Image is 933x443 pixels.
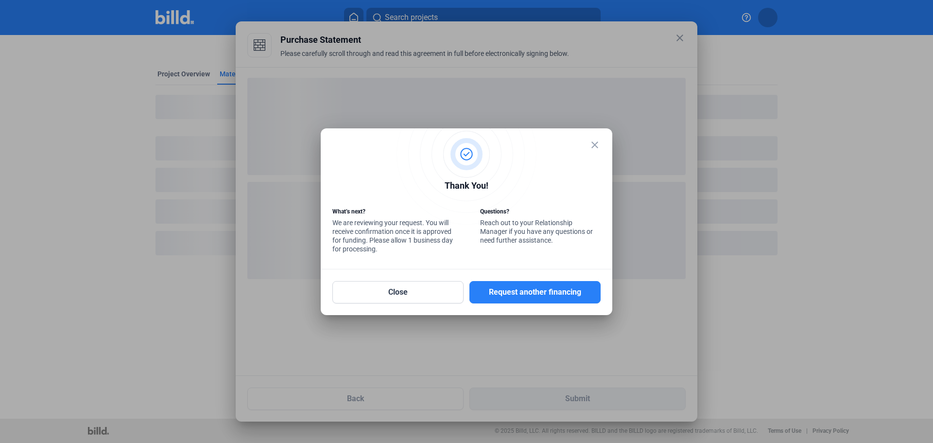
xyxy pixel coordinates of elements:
[480,207,601,218] div: Questions?
[469,281,601,303] button: Request another financing
[332,207,453,256] div: We are reviewing your request. You will receive confirmation once it is approved for funding. Ple...
[589,139,601,151] mat-icon: close
[332,281,464,303] button: Close
[480,207,601,247] div: Reach out to your Relationship Manager if you have any questions or need further assistance.
[332,207,453,218] div: What’s next?
[332,179,601,195] div: Thank You!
